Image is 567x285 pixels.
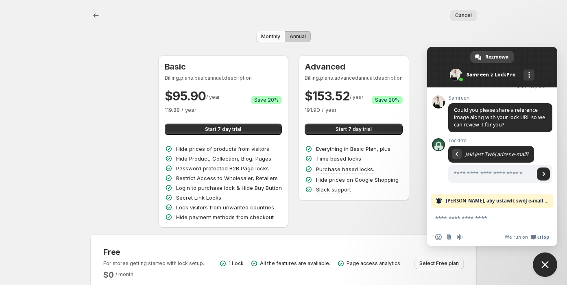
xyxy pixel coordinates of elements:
[261,33,280,40] span: Monthly
[455,12,472,19] span: Cancel
[305,75,403,81] p: Billing.plans.advancedannual.description
[229,260,244,267] p: 1 Lock
[316,145,390,153] p: Everything in Basic Plan, plus
[256,31,285,42] button: Monthly
[448,165,534,183] input: Wprowadź swój adres e-mail
[260,260,330,267] p: All the features are available.
[90,10,102,21] button: Back
[316,176,399,184] p: Hide prices on Google Shopping
[505,234,549,240] a: We run onCrisp
[206,94,220,100] span: / year
[176,203,274,211] p: Lock visitors from unwanted countries
[176,145,269,153] p: Hide prices of products from visitors
[176,154,271,163] p: Hide Product, Collection, Blog, Pages
[470,51,514,63] div: Rozmowa
[450,10,477,21] button: Cancel
[435,215,531,222] textarea: Napisz wiadomość...
[435,234,442,240] span: Wstaw uśmieszek
[448,138,552,144] span: LockPro
[336,126,372,133] span: Start 7 day trial
[419,260,459,267] span: Select Free plan
[446,194,549,208] span: [PERSON_NAME], aby ustawić swój e-mail aby otrzymywać powiadomienia.
[533,252,557,277] div: Close chat
[454,107,545,128] span: Could you please share a reference image along with your lock URL so we can review it for you?
[165,106,282,114] p: 119.88 / year
[305,62,403,72] h3: Advanced
[316,154,361,163] p: Time based locks
[176,194,221,202] p: Secret Link Locks
[254,97,279,103] span: Save 20%
[316,165,374,173] p: Purchase based locks.
[103,260,204,267] p: For stores getting started with lock setup.
[523,70,534,80] div: Więcej kanałów
[448,95,552,101] span: Samreen
[205,126,241,133] span: Start 7 day trial
[414,258,464,269] button: Select Free plan
[103,247,204,257] h3: Free
[537,234,549,240] span: Crisp
[456,234,463,240] span: Nagrywanie wiadomości audio
[290,33,306,40] span: Annual
[347,260,400,267] p: Page access analytics
[305,106,403,114] p: 191.90 / year
[116,271,133,277] span: / month
[350,94,364,100] span: / year
[446,234,452,240] span: Wyślij załącznik
[165,75,282,81] p: Billing.plans.basicannual.description
[505,234,528,240] span: We run on
[465,151,528,158] span: Jaki jest Twój adres e-mail?
[375,97,399,103] span: Save 20%
[103,270,114,280] h2: $ 0
[305,124,403,135] button: Start 7 day trial
[176,213,274,221] p: Hide payment methods from checkout
[165,124,282,135] button: Start 7 day trial
[452,149,462,159] div: Powrót do wiadomości
[285,31,311,42] button: Annual
[176,164,269,172] p: Password protected B2B Page locks
[165,88,206,104] h2: $ 95.90
[537,168,550,181] span: Wyślij
[165,62,282,72] h3: Basic
[176,184,282,192] p: Login to purchase lock & Hide Buy Button
[176,174,278,182] p: Restrict Access to Wholesaler, Retailers
[316,185,351,194] p: Slack support
[305,88,350,104] h2: $ 153.52
[485,51,508,63] span: Rozmowa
